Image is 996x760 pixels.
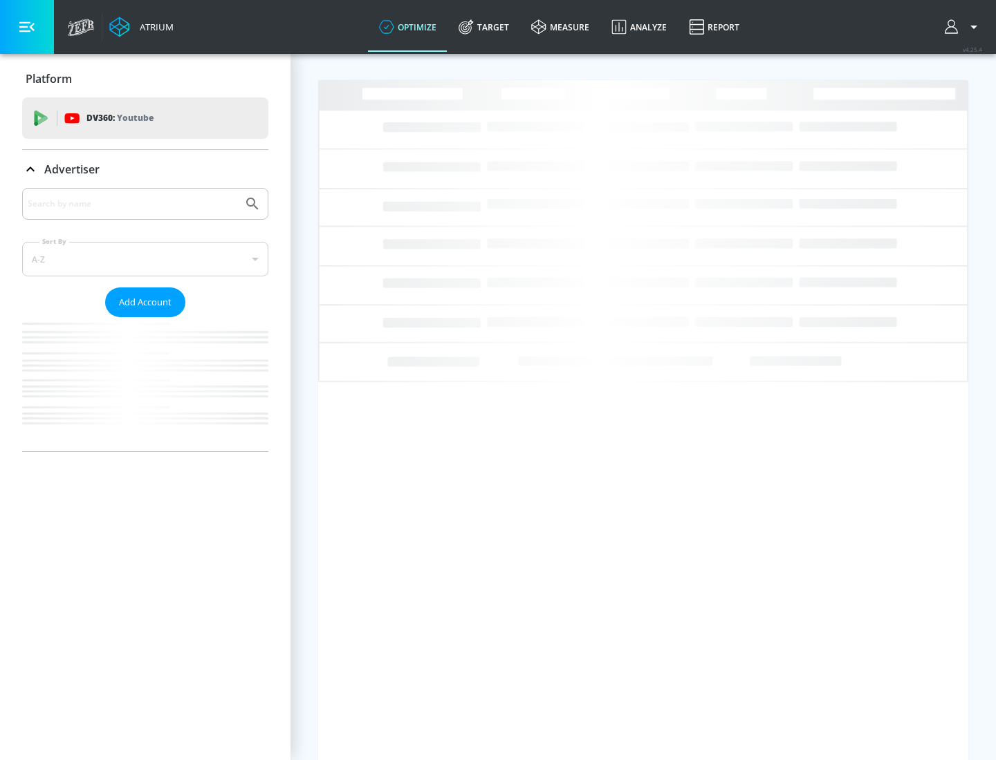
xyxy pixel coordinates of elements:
a: Atrium [109,17,174,37]
a: measure [520,2,600,52]
div: Advertiser [22,188,268,451]
a: Analyze [600,2,678,52]
p: DV360: [86,111,154,126]
a: Report [678,2,750,52]
label: Sort By [39,237,69,246]
a: Target [448,2,520,52]
nav: list of Advertiser [22,317,268,451]
div: DV360: Youtube [22,97,268,139]
div: Advertiser [22,150,268,189]
p: Advertiser [44,162,100,177]
a: optimize [368,2,448,52]
div: Platform [22,59,268,98]
button: Add Account [105,287,185,317]
span: v 4.25.4 [963,46,982,53]
input: Search by name [28,195,237,213]
span: Add Account [119,294,172,310]
div: Atrium [134,21,174,33]
p: Youtube [117,111,154,125]
p: Platform [26,71,72,86]
div: A-Z [22,242,268,276]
